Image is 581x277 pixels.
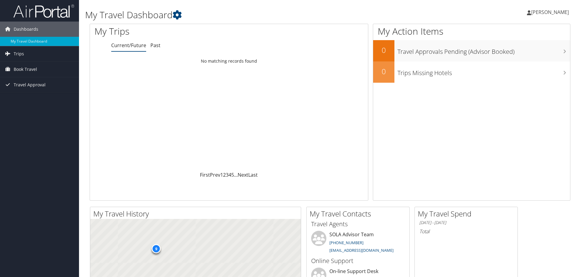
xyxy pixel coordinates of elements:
[13,4,74,18] img: airportal-logo.png
[14,62,37,77] span: Book Travel
[14,22,38,37] span: Dashboards
[238,171,248,178] a: Next
[111,42,146,49] a: Current/Future
[223,171,226,178] a: 2
[418,209,517,219] h2: My Travel Spend
[397,44,570,56] h3: Travel Approvals Pending (Advisor Booked)
[329,240,363,245] a: [PHONE_NUMBER]
[527,3,575,21] a: [PERSON_NAME]
[152,244,161,253] div: 9
[329,248,394,253] a: [EMAIL_ADDRESS][DOMAIN_NAME]
[95,25,248,38] h1: My Trips
[419,220,513,226] h6: [DATE] - [DATE]
[234,171,238,178] span: …
[311,220,405,228] h3: Travel Agents
[308,231,408,256] li: SOLA Advisor Team
[373,45,394,55] h2: 0
[397,66,570,77] h3: Trips Missing Hotels
[373,61,570,83] a: 0Trips Missing Hotels
[14,46,24,61] span: Trips
[229,171,231,178] a: 4
[85,9,412,21] h1: My Travel Dashboard
[373,66,394,77] h2: 0
[248,171,258,178] a: Last
[231,171,234,178] a: 5
[220,171,223,178] a: 1
[200,171,210,178] a: First
[531,9,569,16] span: [PERSON_NAME]
[419,228,513,235] h6: Total
[14,77,46,92] span: Travel Approval
[373,25,570,38] h1: My Action Items
[373,40,570,61] a: 0Travel Approvals Pending (Advisor Booked)
[93,209,301,219] h2: My Travel History
[226,171,229,178] a: 3
[310,209,409,219] h2: My Travel Contacts
[150,42,160,49] a: Past
[311,257,405,265] h3: Online Support
[210,171,220,178] a: Prev
[90,56,368,67] td: No matching records found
